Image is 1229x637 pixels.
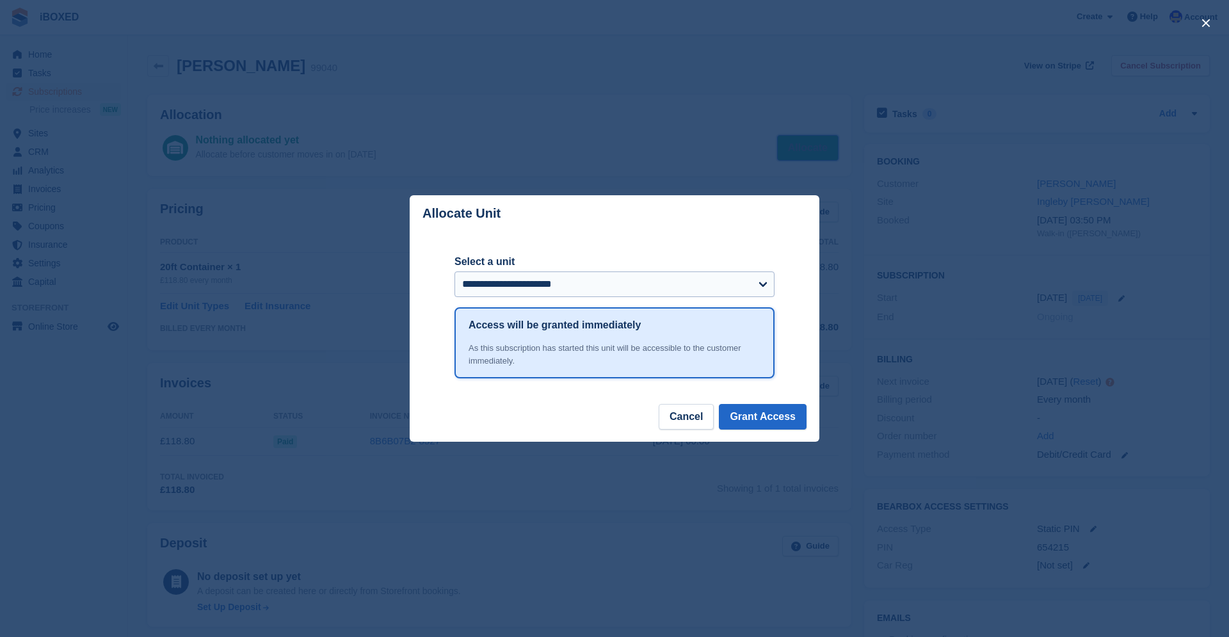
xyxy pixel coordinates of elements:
[659,404,714,430] button: Cancel
[469,318,641,333] h1: Access will be granted immediately
[454,254,775,270] label: Select a unit
[1196,13,1216,33] button: close
[469,342,760,367] div: As this subscription has started this unit will be accessible to the customer immediately.
[719,404,807,430] button: Grant Access
[422,206,501,221] p: Allocate Unit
